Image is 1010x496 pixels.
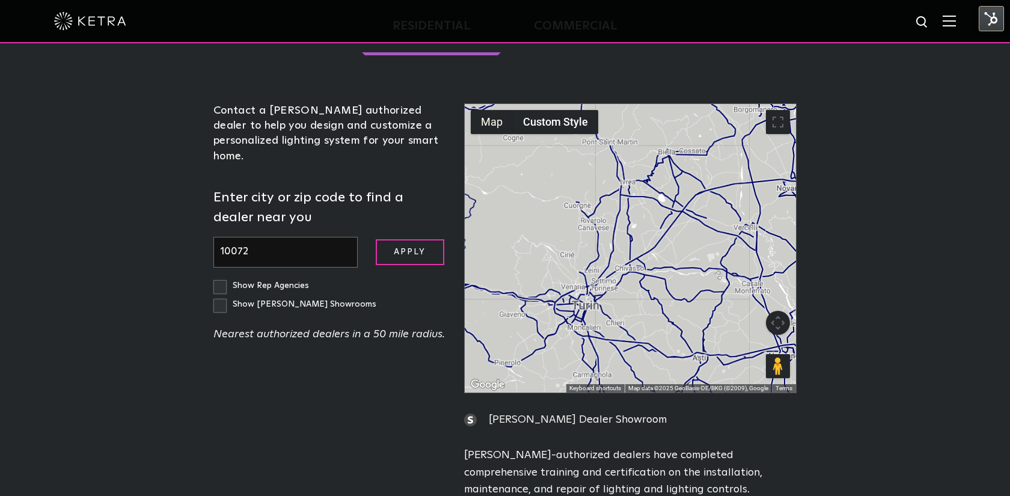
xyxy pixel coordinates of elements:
button: Map camera controls [766,311,790,335]
div: Contact a [PERSON_NAME] authorized dealer to help you design and customize a personalized lightin... [213,103,446,164]
img: search icon [915,15,930,30]
input: Apply [376,239,444,265]
img: showroom_icon.png [464,414,477,426]
button: Custom Style [513,110,598,134]
label: Enter city or zip code to find a dealer near you [213,188,446,228]
label: Show Rep Agencies [213,281,309,290]
span: Map data ©2025 GeoBasis-DE/BKG (©2009), Google [628,385,768,391]
label: Show [PERSON_NAME] Showrooms [213,300,376,308]
input: Enter city or zip code [213,237,358,268]
img: Google [468,377,507,393]
button: Drag Pegman onto the map to open Street View [766,354,790,378]
button: Keyboard shortcuts [569,384,621,393]
img: ketra-logo-2019-white [54,12,126,30]
img: Hamburger%20Nav.svg [943,15,956,26]
div: [PERSON_NAME] Dealer Showroom [464,411,797,429]
button: Show street map [471,110,513,134]
button: Toggle fullscreen view [766,110,790,134]
a: Open this area in Google Maps (opens a new window) [468,377,507,393]
img: HubSpot Tools Menu Toggle [979,6,1004,31]
a: Terms (opens in new tab) [776,385,792,391]
p: Nearest authorized dealers in a 50 mile radius. [213,326,446,343]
